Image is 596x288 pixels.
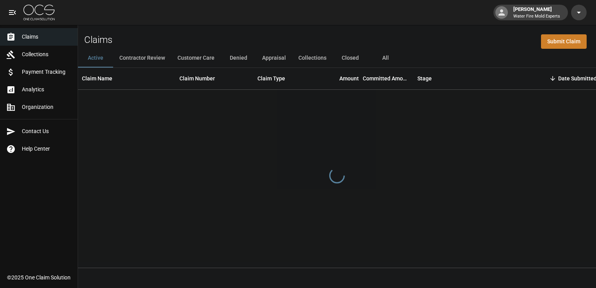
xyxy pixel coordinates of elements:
span: Contact Us [22,127,71,135]
button: Contractor Review [113,49,171,68]
h2: Claims [84,34,112,46]
span: Payment Tracking [22,68,71,76]
div: Committed Amount [363,68,410,89]
div: Stage [413,68,530,89]
div: dynamic tabs [78,49,596,68]
div: Claim Name [78,68,176,89]
p: Water Fire Mold Experts [513,13,560,20]
button: Customer Care [171,49,221,68]
button: Sort [547,73,558,84]
div: Claim Number [179,68,215,89]
button: Collections [292,49,333,68]
div: Claim Number [176,68,254,89]
div: Claim Name [82,68,112,89]
button: Appraisal [256,49,292,68]
button: Active [78,49,113,68]
a: Submit Claim [541,34,587,49]
div: Committed Amount [363,68,413,89]
button: All [368,49,403,68]
div: [PERSON_NAME] [510,5,563,20]
div: Stage [417,68,432,89]
button: Denied [221,49,256,68]
button: open drawer [5,5,20,20]
span: Analytics [22,85,71,94]
span: Organization [22,103,71,111]
div: © 2025 One Claim Solution [7,274,71,281]
div: Amount [312,68,363,89]
div: Claim Type [254,68,312,89]
button: Closed [333,49,368,68]
span: Help Center [22,145,71,153]
img: ocs-logo-white-transparent.png [23,5,55,20]
div: Claim Type [257,68,285,89]
span: Collections [22,50,71,59]
div: Amount [339,68,359,89]
span: Claims [22,33,71,41]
